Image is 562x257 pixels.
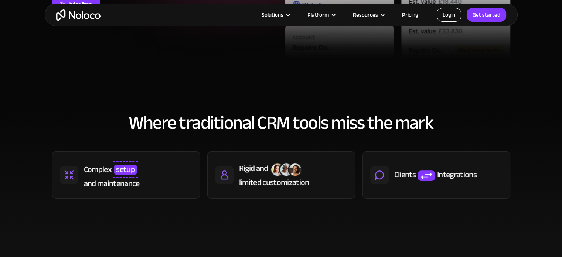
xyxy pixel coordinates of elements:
div: Resources [344,10,393,20]
div: Complex [84,164,112,175]
div: Solutions [252,10,298,20]
div: Integrations [437,169,477,180]
div: Platform [307,10,329,20]
div: Resources [353,10,378,20]
h2: Where traditional CRM tools miss the mark [52,113,510,133]
div: and maintenance [84,178,140,189]
div: limited customization [239,177,309,188]
a: Get started [467,8,506,22]
a: Pricing [393,10,428,20]
div: Clients [394,169,416,180]
div: Solutions [262,10,283,20]
div: Platform [298,10,344,20]
span: setup [114,165,137,174]
div: Rigid and [239,163,268,174]
a: home [56,9,101,21]
a: Login [437,8,461,22]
